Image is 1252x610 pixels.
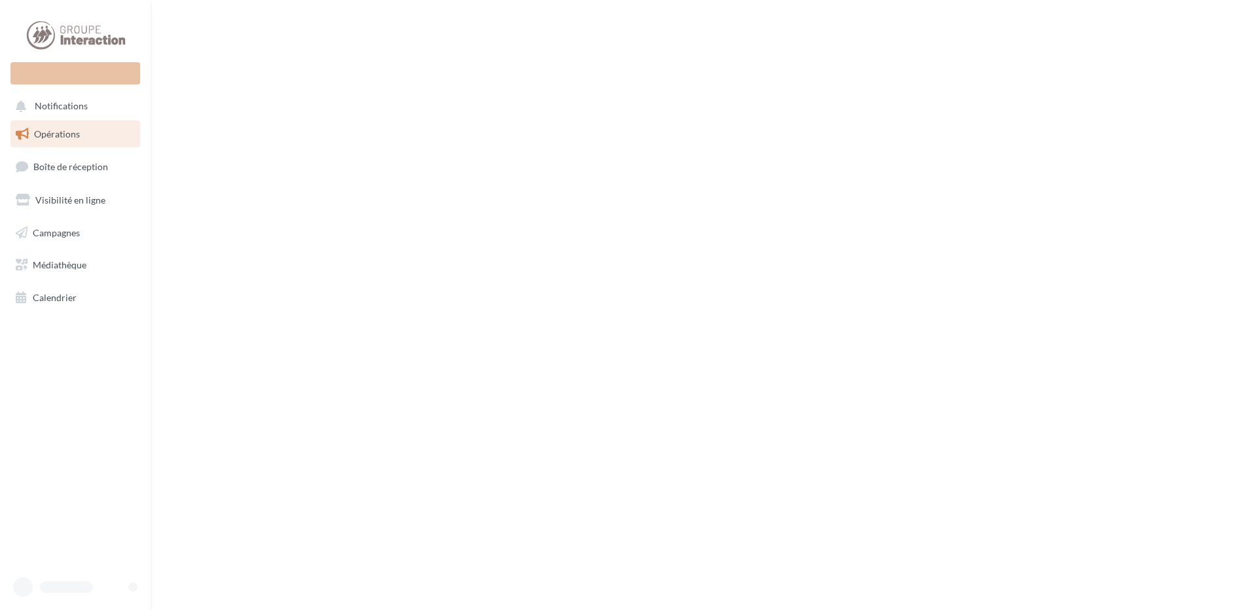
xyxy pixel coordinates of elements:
[10,62,140,84] div: Nouvelle campagne
[8,251,143,279] a: Médiathèque
[35,101,88,112] span: Notifications
[33,259,86,270] span: Médiathèque
[35,194,105,206] span: Visibilité en ligne
[33,226,80,238] span: Campagnes
[34,128,80,139] span: Opérations
[8,284,143,312] a: Calendrier
[33,161,108,172] span: Boîte de réception
[33,292,77,303] span: Calendrier
[8,187,143,214] a: Visibilité en ligne
[8,152,143,181] a: Boîte de réception
[8,219,143,247] a: Campagnes
[8,120,143,148] a: Opérations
